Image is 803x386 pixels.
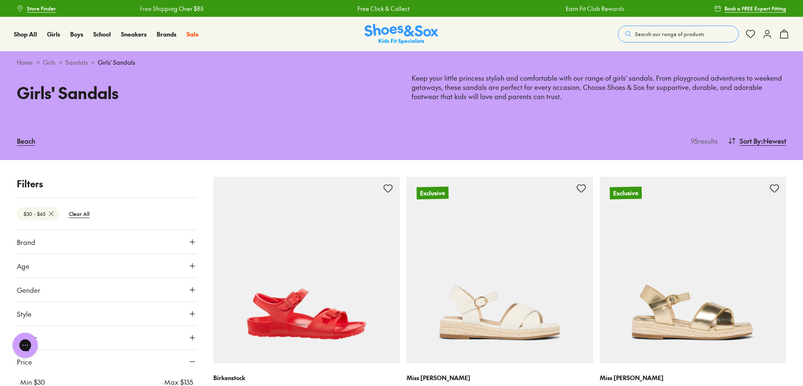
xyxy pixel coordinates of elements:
[728,131,786,150] button: Sort By:Newest
[43,58,55,67] a: Girls
[8,330,42,361] iframe: Gorgias live chat messenger
[157,30,176,39] a: Brands
[17,326,197,349] button: Colour
[139,4,203,13] a: Free Shipping Over $85
[761,136,786,146] span: : Newest
[70,30,83,39] a: Boys
[17,254,197,278] button: Age
[17,285,40,295] span: Gender
[357,4,409,13] a: Free Click & Collect
[17,302,197,326] button: Style
[17,177,197,191] p: Filters
[17,131,35,150] a: Beach
[17,230,197,254] button: Brand
[47,30,60,38] span: Girls
[186,30,199,39] a: Sale
[407,177,593,363] a: Exclusive
[417,186,449,199] p: Exclusive
[14,30,37,38] span: Shop All
[17,207,59,221] btn: $30 - $65
[213,373,400,382] p: Birkenstock
[17,261,29,271] span: Age
[724,5,786,12] span: Book a FREE Expert Fitting
[610,186,642,199] p: Exclusive
[70,30,83,38] span: Boys
[17,58,33,67] a: Home
[600,373,786,382] p: Miss [PERSON_NAME]
[17,81,391,105] h1: Girls' Sandals
[14,30,37,39] a: Shop All
[17,58,786,67] div: > > >
[157,30,176,38] span: Brands
[635,30,704,38] span: Search our range of products
[740,136,761,146] span: Sort By
[365,24,438,45] a: Shoes & Sox
[93,30,111,38] span: School
[98,58,135,67] span: Girls' Sandals
[365,24,438,45] img: SNS_Logo_Responsive.svg
[17,237,35,247] span: Brand
[17,1,56,16] a: Store Finder
[17,357,32,367] span: Price
[47,30,60,39] a: Girls
[714,1,786,16] a: Book a FREE Expert Fitting
[66,58,88,67] a: Sandals
[600,177,786,363] a: Exclusive
[565,4,624,13] a: Earn Fit Club Rewards
[17,350,197,373] button: Price
[93,30,111,39] a: School
[618,26,739,42] button: Search our range of products
[27,5,56,12] span: Store Finder
[186,30,199,38] span: Sale
[17,278,197,302] button: Gender
[412,74,786,101] p: Keep your little princess stylish and comfortable with our range of girls' sandals. From playgrou...
[688,136,718,146] p: 95 results
[121,30,147,38] span: Sneakers
[62,206,96,221] btn: Clear All
[407,373,593,382] p: Miss [PERSON_NAME]
[121,30,147,39] a: Sneakers
[17,309,31,319] span: Style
